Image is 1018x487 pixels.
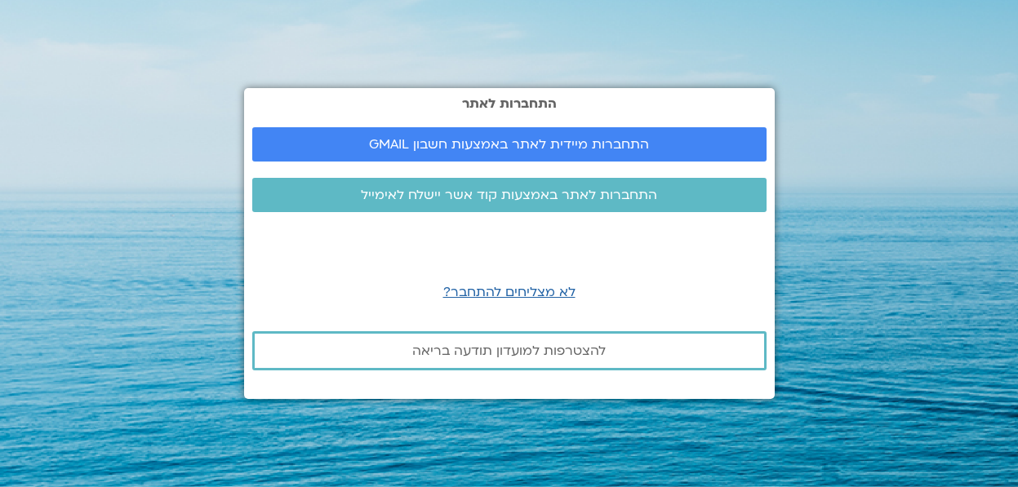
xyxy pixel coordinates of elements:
[412,343,606,358] span: להצטרפות למועדון תודעה בריאה
[252,96,767,111] h2: התחברות לאתר
[252,127,767,162] a: התחברות מיידית לאתר באמצעות חשבון GMAIL
[361,188,657,202] span: התחברות לאתר באמצעות קוד אשר יישלח לאימייל
[252,178,767,212] a: התחברות לאתר באמצעות קוד אשר יישלח לאימייל
[369,137,649,152] span: התחברות מיידית לאתר באמצעות חשבון GMAIL
[252,331,767,370] a: להצטרפות למועדון תודעה בריאה
[443,283,576,301] a: לא מצליחים להתחבר?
